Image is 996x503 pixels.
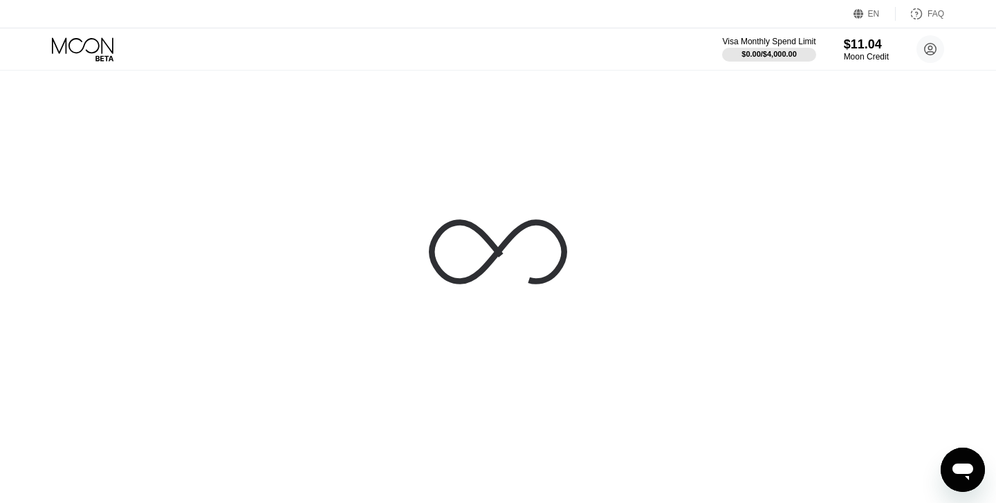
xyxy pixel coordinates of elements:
iframe: Przycisk umożliwiający otwarcie okna komunikatora [941,448,985,492]
div: Visa Monthly Spend Limit [722,37,815,46]
div: $11.04Moon Credit [844,37,889,62]
div: EN [868,9,880,19]
div: $11.04 [844,37,889,52]
div: Moon Credit [844,52,889,62]
div: FAQ [928,9,944,19]
div: Visa Monthly Spend Limit$0.00/$4,000.00 [722,37,815,62]
div: FAQ [896,7,944,21]
div: $0.00 / $4,000.00 [741,50,797,58]
div: EN [854,7,896,21]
